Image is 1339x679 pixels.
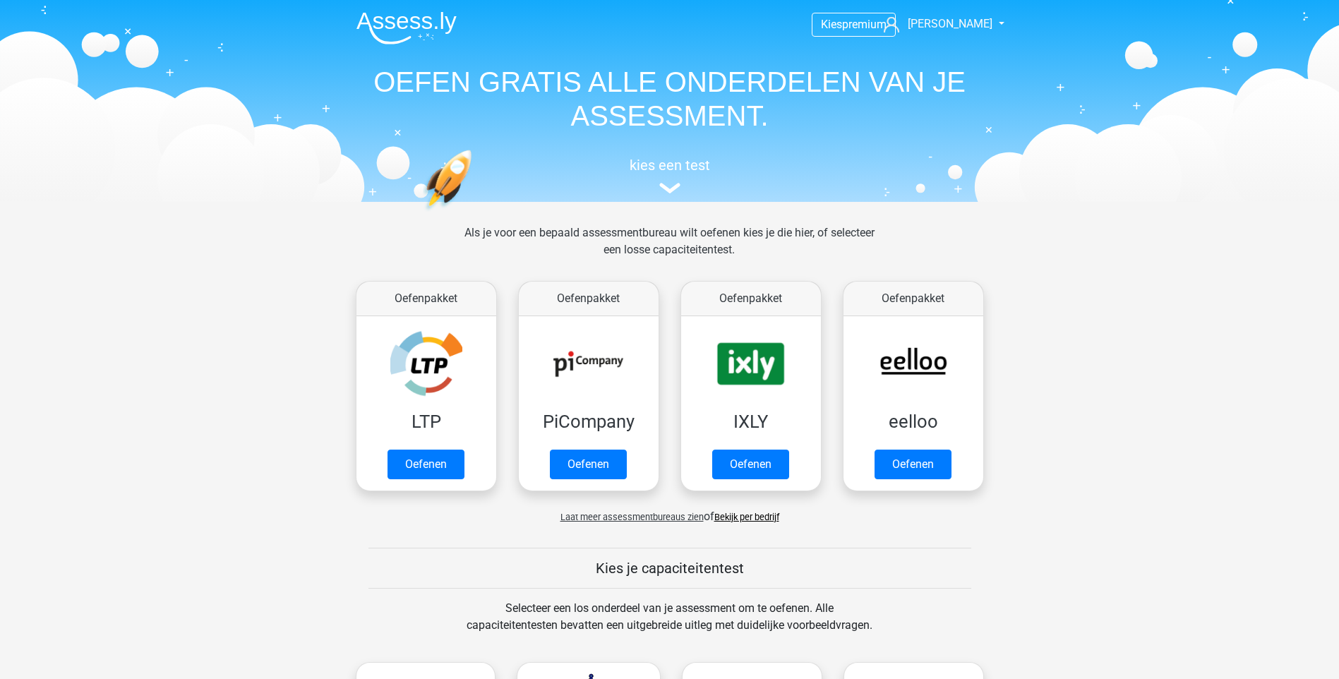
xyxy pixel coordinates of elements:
[368,560,971,577] h5: Kies je capaciteitentest
[550,450,627,479] a: Oefenen
[423,150,527,277] img: oefenen
[712,450,789,479] a: Oefenen
[842,18,887,31] span: premium
[356,11,457,44] img: Assessly
[875,450,951,479] a: Oefenen
[388,450,464,479] a: Oefenen
[560,512,704,522] span: Laat meer assessmentbureaus zien
[878,16,994,32] a: [PERSON_NAME]
[345,497,995,525] div: of
[453,224,886,275] div: Als je voor een bepaald assessmentbureau wilt oefenen kies je die hier, of selecteer een losse ca...
[714,512,779,522] a: Bekijk per bedrijf
[659,183,680,193] img: assessment
[345,65,995,133] h1: OEFEN GRATIS ALLE ONDERDELEN VAN JE ASSESSMENT.
[821,18,842,31] span: Kies
[345,157,995,174] h5: kies een test
[812,15,895,34] a: Kiespremium
[345,157,995,194] a: kies een test
[453,600,886,651] div: Selecteer een los onderdeel van je assessment om te oefenen. Alle capaciteitentesten bevatten een...
[908,17,992,30] span: [PERSON_NAME]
